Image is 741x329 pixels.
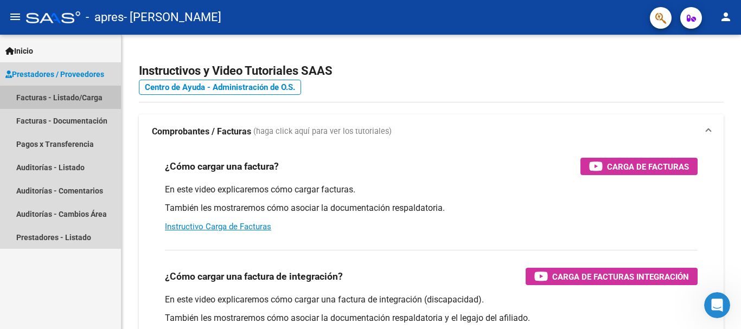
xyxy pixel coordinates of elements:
strong: Comprobantes / Facturas [152,126,251,138]
h3: ¿Cómo cargar una factura de integración? [165,269,343,284]
span: (haga click aquí para ver los tutoriales) [253,126,392,138]
span: - apres [86,5,124,29]
span: Carga de Facturas [607,160,689,173]
a: Instructivo Carga de Facturas [165,222,271,231]
a: Centro de Ayuda - Administración de O.S. [139,80,301,95]
mat-icon: person [719,10,732,23]
p: También les mostraremos cómo asociar la documentación respaldatoria. [165,202,698,214]
h2: Instructivos y Video Tutoriales SAAS [139,61,724,81]
mat-expansion-panel-header: Comprobantes / Facturas (haga click aquí para ver los tutoriales) [139,114,724,149]
iframe: Intercom live chat [704,292,730,318]
span: Inicio [5,45,33,57]
span: Carga de Facturas Integración [552,270,689,283]
span: - [PERSON_NAME] [124,5,221,29]
p: En este video explicaremos cómo cargar una factura de integración (discapacidad). [165,294,698,306]
p: También les mostraremos cómo asociar la documentación respaldatoria y el legajo del afiliado. [165,312,698,324]
span: Prestadores / Proveedores [5,68,104,80]
button: Carga de Facturas Integración [526,268,698,285]
p: En este video explicaremos cómo cargar facturas. [165,184,698,196]
mat-icon: menu [9,10,22,23]
h3: ¿Cómo cargar una factura? [165,159,279,174]
button: Carga de Facturas [580,158,698,175]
